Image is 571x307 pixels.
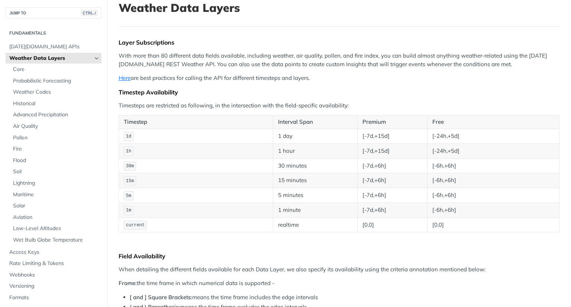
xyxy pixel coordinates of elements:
td: [-6h,+6h] [427,203,559,217]
td: [-7d,+6h] [357,188,427,203]
p: the time frame in which numerical data is supported - [119,279,559,288]
a: Formats [6,292,101,303]
p: When detailing the different fields available for each Data Layer, we also specify its availabili... [119,265,559,274]
h1: Weather Data Layers [119,1,559,14]
span: Formats [9,294,100,301]
span: Flood [13,157,100,164]
button: Hide subpages for Weather Data Layers [94,55,100,61]
span: Webhooks [9,271,100,279]
h2: Fundamentals [6,30,101,36]
a: Access Keys [6,247,101,258]
a: Fire [9,143,101,155]
span: Lightning [13,180,100,187]
a: Aviation [9,212,101,223]
td: [0,0] [357,217,427,232]
a: Rate Limiting & Tokens [6,258,101,269]
span: Wet Bulb Globe Temperature [13,236,100,244]
span: Probabilistic Forecasting [13,77,100,85]
div: Layer Subscriptions [119,39,559,46]
span: Air Quality [13,123,100,130]
a: Lightning [9,178,101,189]
span: CTRL-/ [81,10,97,16]
p: Timesteps are restricted as following, in the intersection with the field-specific availability: [119,101,559,110]
span: [DATE][DOMAIN_NAME] APIs [9,43,100,51]
td: realtime [273,217,357,232]
button: JUMP TOCTRL-/ [6,7,101,19]
span: Advanced Precipitation [13,111,100,119]
td: [-6h,+6h] [427,158,559,173]
a: Soil [9,166,101,177]
a: Probabilistic Forecasting [9,75,101,87]
td: [-24h,+5d] [427,143,559,158]
a: Pollen [9,132,101,143]
td: [-7d,+15d] [357,129,427,143]
a: Here [119,74,130,81]
span: Pollen [13,134,100,142]
a: Maritime [9,189,101,200]
span: 30m [126,164,134,169]
a: Core [9,64,101,75]
td: [-6h,+6h] [427,173,559,188]
span: Versioning [9,282,100,290]
span: Access Keys [9,249,100,256]
span: 1m [126,208,131,213]
span: Soil [13,168,100,175]
span: Weather Data Layers [9,55,92,62]
td: 1 hour [273,143,357,158]
td: [-7d,+15d] [357,143,427,158]
span: Core [13,66,100,73]
th: Timestep [119,116,273,129]
td: [0,0] [427,217,559,232]
a: Weather Data LayersHide subpages for Weather Data Layers [6,53,101,64]
th: Premium [357,116,427,129]
p: With more than 80 different data fields available, including weather, air quality, pollen, and fi... [119,52,559,68]
strong: Frame: [119,279,137,287]
a: Advanced Precipitation [9,109,101,120]
span: Aviation [13,214,100,221]
th: Free [427,116,559,129]
div: Timestep Availability [119,88,559,96]
a: Air Quality [9,121,101,132]
a: Webhooks [6,269,101,281]
td: 1 day [273,129,357,143]
span: Historical [13,100,100,107]
span: Low-Level Altitudes [13,225,100,232]
span: Maritime [13,191,100,198]
li: means the time frame includes the edge intervals [130,293,559,302]
a: Flood [9,155,101,166]
a: Low-Level Altitudes [9,223,101,234]
span: Rate Limiting & Tokens [9,260,100,267]
td: [-24h,+5d] [427,129,559,143]
div: Field Availability [119,252,559,260]
td: 5 minutes [273,188,357,203]
span: Solar [13,202,100,210]
a: Solar [9,200,101,211]
span: 15m [126,178,134,184]
td: [-7d,+6h] [357,158,427,173]
span: Fire [13,145,100,153]
span: Weather Codes [13,88,100,96]
th: Interval Span [273,116,357,129]
td: [-7d,+6h] [357,173,427,188]
span: 5m [126,193,131,198]
span: 1h [126,149,131,154]
td: [-6h,+6h] [427,188,559,203]
span: 1d [126,134,131,139]
a: [DATE][DOMAIN_NAME] APIs [6,41,101,52]
a: Weather Codes [9,87,101,98]
td: 1 minute [273,203,357,217]
strong: [ and ] Square Brackets: [130,294,192,301]
p: are best practices for calling the API for different timesteps and layers. [119,74,559,83]
a: Versioning [6,281,101,292]
td: 15 minutes [273,173,357,188]
span: current [126,223,145,228]
a: Historical [9,98,101,109]
td: [-7d,+6h] [357,203,427,217]
a: Wet Bulb Globe Temperature [9,235,101,246]
td: 30 minutes [273,158,357,173]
